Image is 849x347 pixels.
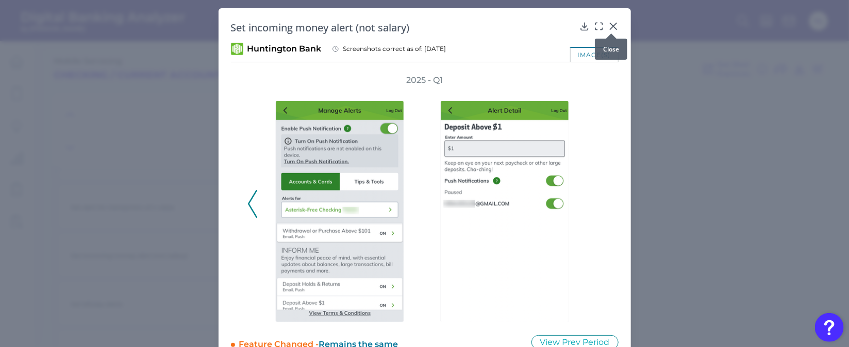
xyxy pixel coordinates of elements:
img: Huntington-US-2025-Q1-RC-MOS-307a.PNG [275,100,404,322]
h2: Set incoming money alert (not salary) [231,21,575,34]
div: image(s) [570,47,619,62]
img: Huntington Bank [231,43,243,55]
h3: 2025 - Q1 [406,75,443,86]
span: Screenshots correct as of: [DATE] [343,45,446,53]
span: Huntington Bank [247,43,322,55]
button: Open Resource Center [815,313,844,342]
img: Huntington-US-2025-Q1-RC-MOS-310a.PNG [440,100,569,322]
div: Close [595,39,627,60]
